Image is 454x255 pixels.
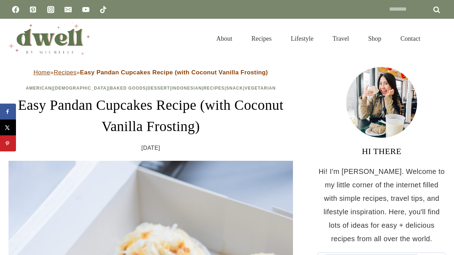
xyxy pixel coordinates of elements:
span: | | | | | | | [26,86,276,91]
a: Email [61,2,75,17]
a: TikTok [96,2,110,17]
h3: HI THERE [318,145,445,158]
a: American [26,86,52,91]
a: Snack [226,86,243,91]
img: DWELL by michelle [9,22,90,55]
span: » » [34,69,268,76]
a: Lifestyle [281,26,323,51]
a: Baked Goods [110,86,146,91]
a: Recipes [242,26,281,51]
nav: Primary Navigation [207,26,430,51]
a: Recipes [203,86,225,91]
a: Contact [391,26,430,51]
strong: Easy Pandan Cupcakes Recipe (with Coconut Vanilla Frosting) [80,69,268,76]
a: Facebook [9,2,23,17]
a: Recipes [54,69,76,76]
a: Indonesian [172,86,202,91]
a: Dessert [148,86,170,91]
a: Travel [323,26,359,51]
a: [DEMOGRAPHIC_DATA] [53,86,109,91]
a: Pinterest [26,2,40,17]
h1: Easy Pandan Cupcakes Recipe (with Coconut Vanilla Frosting) [9,95,293,137]
a: Shop [359,26,391,51]
a: About [207,26,242,51]
time: [DATE] [142,143,160,153]
p: Hi! I'm [PERSON_NAME]. Welcome to my little corner of the internet filled with simple recipes, tr... [318,165,445,245]
a: Home [34,69,50,76]
button: View Search Form [433,33,445,45]
a: YouTube [79,2,93,17]
a: Instagram [44,2,58,17]
a: Vegetarian [245,86,276,91]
